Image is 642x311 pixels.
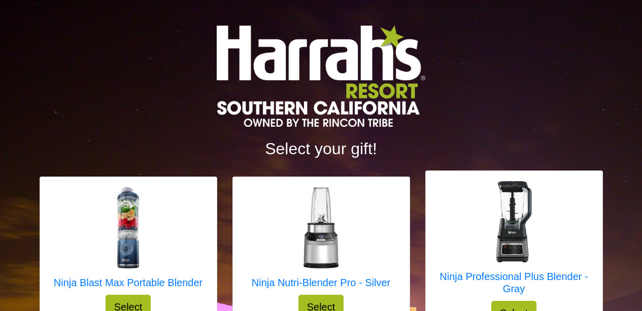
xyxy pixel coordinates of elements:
img: Ninja Nutri-Blender Pro - Silver [280,187,361,268]
h2: Select your gift! [40,139,603,158]
img: Ninja Professional Plus Blender - Gray [474,181,555,262]
img: Ninja Blast Max Portable Blender [87,187,168,268]
h5: Ninja Nutri-Blender Pro - Silver [252,277,390,289]
a: Ninja Professional Plus Blender - Gray Ninja Professional Plus Blender - Gray [436,181,592,301]
a: Ninja Nutri-Blender Pro - Silver Ninja Nutri-Blender Pro - Silver [252,187,390,295]
img: Logo [217,25,425,127]
h5: Ninja Professional Plus Blender - Gray [436,270,592,295]
h5: Ninja Blast Max Portable Blender [54,277,202,289]
a: Ninja Blast Max Portable Blender Ninja Blast Max Portable Blender [54,187,202,295]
